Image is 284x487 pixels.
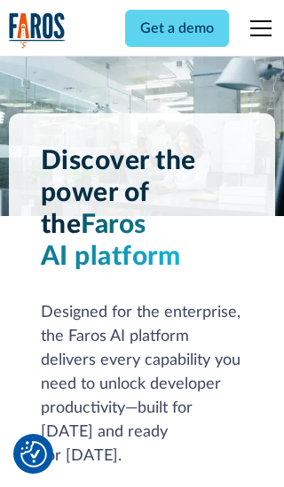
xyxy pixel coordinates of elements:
button: Cookie Settings [20,441,47,468]
img: Logo of the analytics and reporting company Faros. [9,12,66,49]
a: Get a demo [125,10,229,47]
h1: Discover the power of the [41,145,244,273]
div: Designed for the enterprise, the Faros AI platform delivers every capability you need to unlock d... [41,301,244,468]
a: home [9,12,66,49]
img: Revisit consent button [20,441,47,468]
span: Faros AI platform [41,212,181,270]
div: menu [240,7,275,50]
